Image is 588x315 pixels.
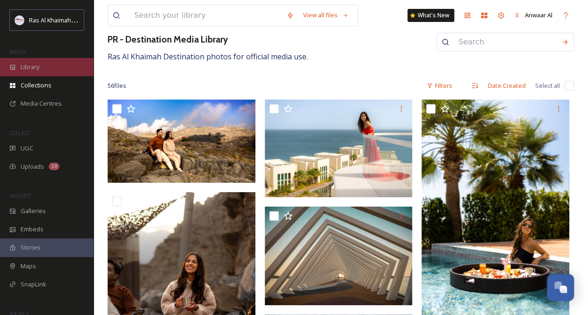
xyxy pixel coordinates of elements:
[21,81,51,90] span: Collections
[422,77,457,95] div: Filters
[535,81,560,90] span: Select all
[15,15,24,25] img: Logo_RAKTDA_RGB-01.png
[21,144,33,153] span: UGC
[21,99,62,108] span: Media Centres
[108,81,126,90] span: 56 file s
[407,9,454,22] a: What's New
[21,243,41,252] span: Stories
[49,163,59,170] div: 10
[483,77,530,95] div: Date Created
[509,6,557,24] a: Anwaar Al
[21,162,44,171] span: Uploads
[9,129,29,136] span: COLLECT
[298,6,353,24] a: View all files
[265,100,413,197] img: Destination photography 2023 (4).jpg
[21,280,46,289] span: SnapLink
[454,32,557,52] input: Search
[130,5,282,26] input: Search your library
[108,100,255,183] img: Destination photography 2023 (2).png
[9,192,31,199] span: WIDGETS
[21,63,39,72] span: Library
[21,207,46,215] span: Galleries
[21,262,36,271] span: Maps
[108,51,308,62] span: Ras Al Khaimah Destination photos for official media use.
[21,225,44,234] span: Embeds
[29,15,161,24] span: Ras Al Khaimah Tourism Development Authority
[265,207,413,305] img: Manar Mall Promenade Ras Al Khaimah UAE.jpg
[525,11,552,19] span: Anwaar Al
[9,48,26,55] span: MEDIA
[108,33,308,46] h3: PR - Destination Media Library
[547,274,574,301] button: Open Chat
